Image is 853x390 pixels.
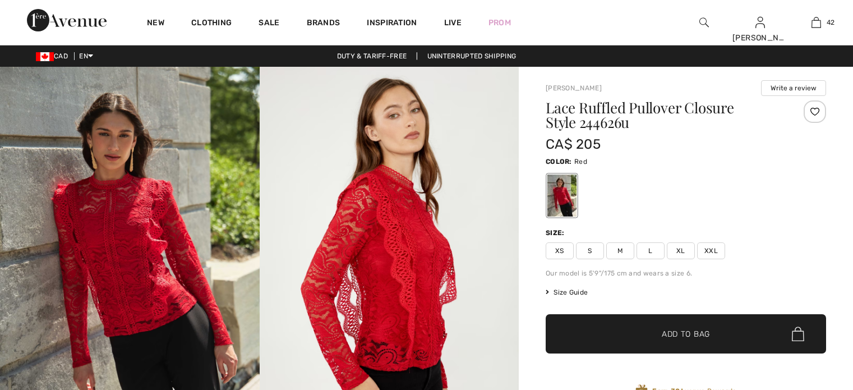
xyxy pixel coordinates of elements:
[546,228,567,238] div: Size:
[147,18,164,30] a: New
[259,18,279,30] a: Sale
[36,52,72,60] span: CAD
[546,242,574,259] span: XS
[662,328,710,340] span: Add to Bag
[576,242,604,259] span: S
[755,16,765,29] img: My Info
[574,158,587,166] span: Red
[699,16,709,29] img: search the website
[755,17,765,27] a: Sign In
[811,16,821,29] img: My Bag
[697,242,725,259] span: XXL
[444,17,462,29] a: Live
[637,242,665,259] span: L
[761,80,826,96] button: Write a review
[191,18,232,30] a: Clothing
[547,175,577,217] div: Red
[732,32,787,44] div: [PERSON_NAME]
[606,242,634,259] span: M
[546,287,588,297] span: Size Guide
[789,16,843,29] a: 42
[792,327,804,341] img: Bag.svg
[546,158,572,166] span: Color:
[827,17,835,27] span: 42
[79,52,93,60] span: EN
[546,84,602,92] a: [PERSON_NAME]
[488,17,511,29] a: Prom
[667,242,695,259] span: XL
[546,314,826,354] button: Add to Bag
[546,100,780,130] h1: Lace Ruffled Pullover Closure Style 244626u
[307,18,340,30] a: Brands
[367,18,417,30] span: Inspiration
[546,268,826,278] div: Our model is 5'9"/175 cm and wears a size 6.
[36,52,54,61] img: Canadian Dollar
[546,136,601,152] span: CA$ 205
[27,9,107,31] img: 1ère Avenue
[782,306,842,334] iframe: Opens a widget where you can chat to one of our agents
